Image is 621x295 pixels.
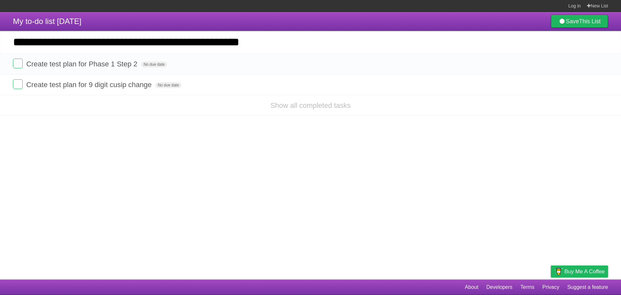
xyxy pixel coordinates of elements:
a: About [465,281,478,293]
span: Buy me a coffee [564,266,605,277]
span: Create test plan for Phase 1 Step 2 [26,60,139,68]
span: My to-do list [DATE] [13,17,82,26]
img: Buy me a coffee [554,266,563,277]
label: Done [13,59,23,68]
b: This List [579,18,601,25]
a: Buy me a coffee [551,266,608,278]
a: Suggest a feature [567,281,608,293]
a: SaveThis List [551,15,608,28]
span: No due date [141,62,167,67]
a: Show all completed tasks [270,101,351,109]
a: Privacy [542,281,559,293]
label: Done [13,79,23,89]
a: Developers [486,281,512,293]
span: Create test plan for 9 digit cusip change [26,81,153,89]
span: No due date [155,82,181,88]
a: Terms [520,281,535,293]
